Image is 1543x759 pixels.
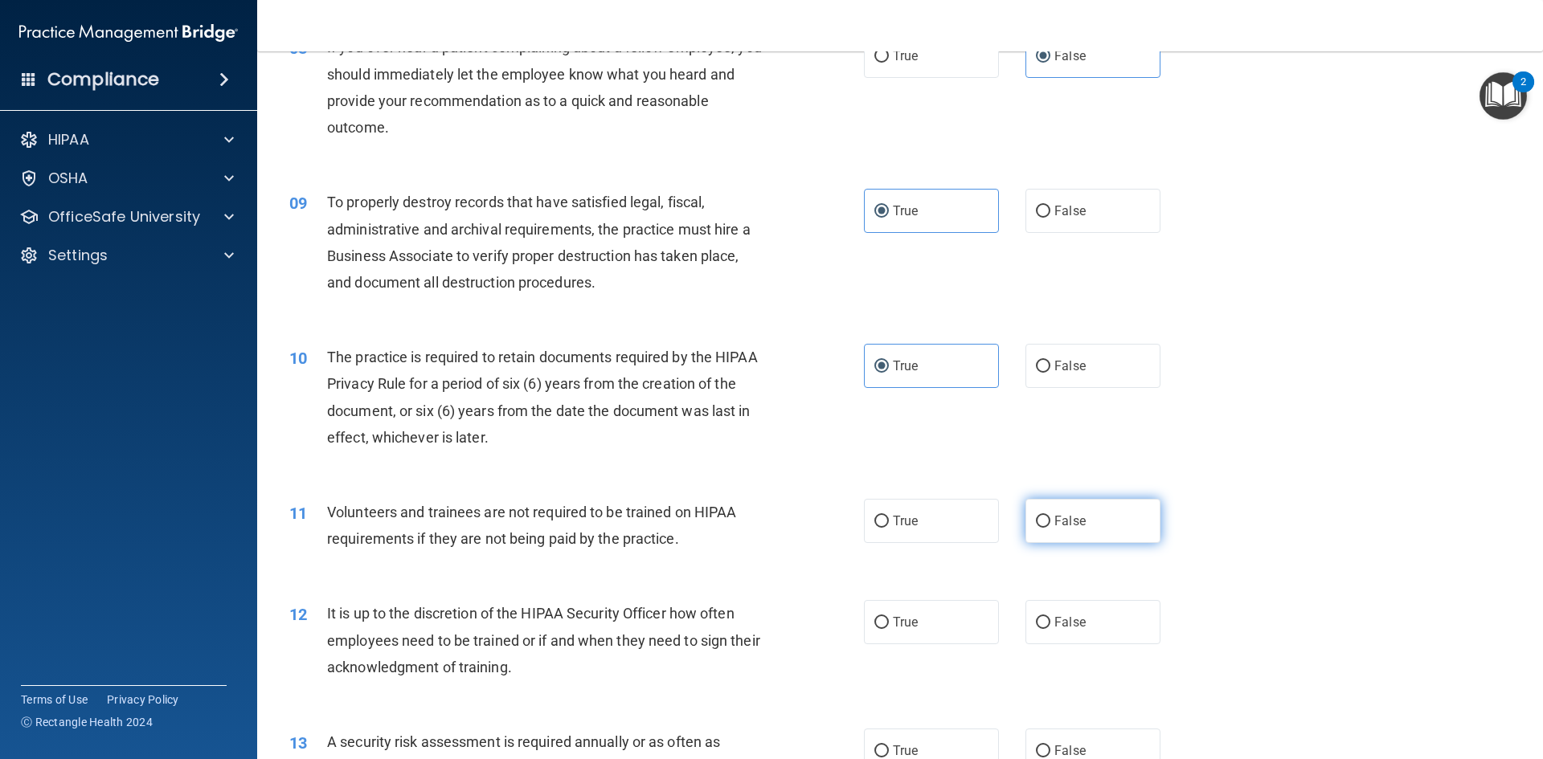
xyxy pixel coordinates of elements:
[874,745,889,757] input: True
[1054,358,1086,373] span: False
[874,51,889,63] input: True
[1054,743,1086,758] span: False
[1520,82,1526,103] div: 2
[1036,745,1050,757] input: False
[874,617,889,629] input: True
[21,692,88,708] a: Terms of Use
[1036,51,1050,63] input: False
[289,733,307,753] span: 13
[19,169,234,188] a: OSHA
[19,17,238,49] img: PMB logo
[1054,513,1086,528] span: False
[1054,203,1086,218] span: False
[893,48,918,63] span: True
[48,207,200,226] p: OfficeSafe University
[893,358,918,373] span: True
[1054,48,1086,63] span: False
[21,714,153,730] span: Ⓒ Rectangle Health 2024
[48,169,88,188] p: OSHA
[1265,645,1524,709] iframe: Drift Widget Chat Controller
[1480,72,1527,120] button: Open Resource Center, 2 new notifications
[289,605,307,624] span: 12
[107,692,179,708] a: Privacy Policy
[1036,617,1050,629] input: False
[1036,361,1050,373] input: False
[289,349,307,368] span: 10
[1036,516,1050,528] input: False
[1036,206,1050,218] input: False
[327,504,736,547] span: Volunteers and trainees are not required to be trained on HIPAA requirements if they are not bein...
[893,614,918,630] span: True
[19,207,234,226] a: OfficeSafe University
[19,130,234,149] a: HIPAA
[893,513,918,528] span: True
[48,246,108,265] p: Settings
[47,68,159,91] h4: Compliance
[874,516,889,528] input: True
[893,743,918,758] span: True
[327,194,751,291] span: To properly destroy records that have satisfied legal, fiscal, administrative and archival requir...
[874,361,889,373] input: True
[327,349,758,446] span: The practice is required to retain documents required by the HIPAA Privacy Rule for a period of s...
[289,504,307,523] span: 11
[1054,614,1086,630] span: False
[874,206,889,218] input: True
[327,605,760,675] span: It is up to the discretion of the HIPAA Security Officer how often employees need to be trained o...
[289,194,307,213] span: 09
[48,130,89,149] p: HIPAA
[893,203,918,218] span: True
[19,246,234,265] a: Settings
